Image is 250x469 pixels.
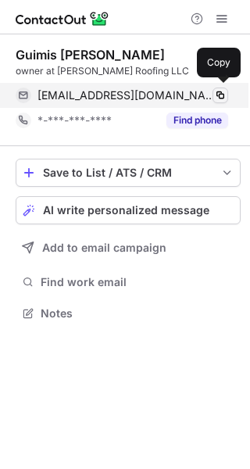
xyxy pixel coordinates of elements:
[16,47,165,63] div: Guimis [PERSON_NAME]
[16,159,241,187] button: save-profile-one-click
[41,306,234,320] span: Notes
[37,88,216,102] span: [EMAIL_ADDRESS][DOMAIN_NAME]
[41,275,234,289] span: Find work email
[16,64,241,78] div: owner at [PERSON_NAME] Roofing LLC
[42,242,166,254] span: Add to email campaign
[166,113,228,128] button: Reveal Button
[16,196,241,224] button: AI write personalized message
[43,166,213,179] div: Save to List / ATS / CRM
[16,9,109,28] img: ContactOut v5.3.10
[16,303,241,324] button: Notes
[16,234,241,262] button: Add to email campaign
[43,204,209,217] span: AI write personalized message
[16,271,241,293] button: Find work email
